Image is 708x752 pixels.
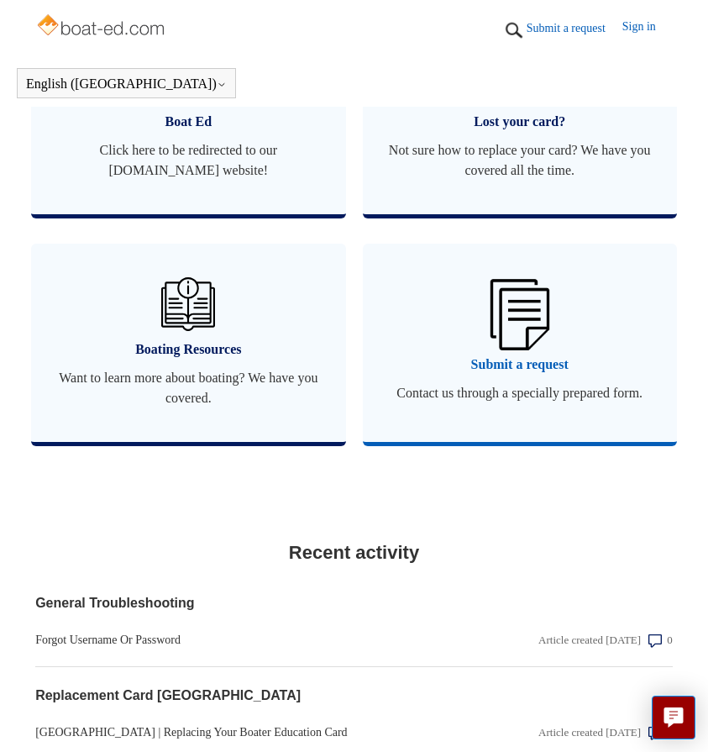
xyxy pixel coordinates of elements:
[35,723,481,741] a: [GEOGRAPHIC_DATA] | Replacing Your Boater Education Card
[388,112,652,132] span: Lost your card?
[161,277,215,331] img: 01HZPCYVZMCNPYXCC0DPA2R54M
[652,696,695,739] button: Live chat
[538,632,641,649] div: Article created [DATE]
[388,383,652,403] span: Contact us through a specially prepared form.
[388,140,652,181] span: Not sure how to replace your card? We have you covered all the time.
[35,686,481,706] a: Replacement Card [GEOGRAPHIC_DATA]
[388,355,652,375] span: Submit a request
[35,10,169,44] img: Boat-Ed Help Center home page
[35,539,673,566] h2: Recent activity
[35,593,481,613] a: General Troubleshooting
[363,16,677,214] a: Lost your card? Not sure how to replace your card? We have you covered all the time.
[35,631,481,649] a: Forgot Username Or Password
[56,140,320,181] span: Click here to be redirected to our [DOMAIN_NAME] website!
[527,19,622,37] a: Submit a request
[56,368,320,408] span: Want to learn more about boating? We have you covered.
[538,724,641,741] div: Article created [DATE]
[56,339,320,360] span: Boating Resources
[622,18,673,43] a: Sign in
[31,16,345,214] a: Boat Ed Click here to be redirected to our [DOMAIN_NAME] website!
[56,112,320,132] span: Boat Ed
[501,18,527,43] img: 01HZPCYTXV3JW8MJV9VD7EMK0H
[363,244,677,442] a: Submit a request Contact us through a specially prepared form.
[31,244,345,442] a: Boating Resources Want to learn more about boating? We have you covered.
[26,76,227,92] button: English ([GEOGRAPHIC_DATA])
[490,279,548,350] img: 01HZPCYW3NK71669VZTW7XY4G9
